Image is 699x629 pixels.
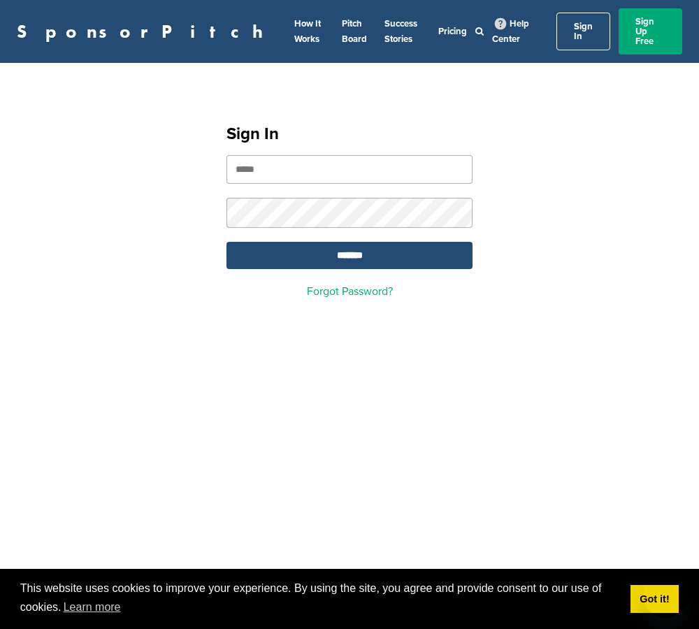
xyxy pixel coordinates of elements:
[630,585,679,613] a: dismiss cookie message
[226,122,473,147] h1: Sign In
[342,18,367,45] a: Pitch Board
[294,18,321,45] a: How It Works
[384,18,417,45] a: Success Stories
[492,15,529,48] a: Help Center
[62,597,123,618] a: learn more about cookies
[307,284,393,298] a: Forgot Password?
[20,580,619,618] span: This website uses cookies to improve your experience. By using the site, you agree and provide co...
[619,8,682,55] a: Sign Up Free
[556,13,610,50] a: Sign In
[17,22,272,41] a: SponsorPitch
[643,573,688,618] iframe: Button to launch messaging window
[438,26,467,37] a: Pricing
